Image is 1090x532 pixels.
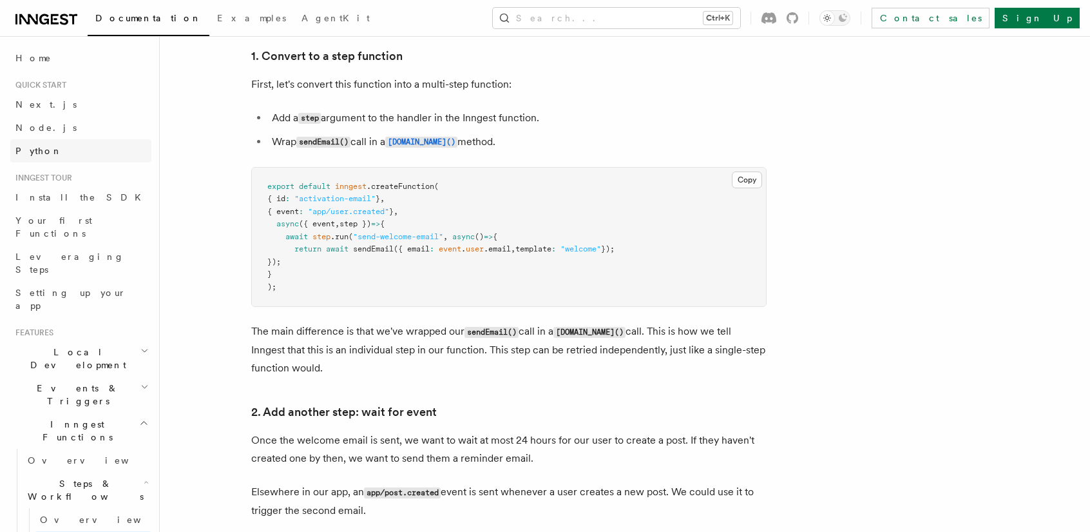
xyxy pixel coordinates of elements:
[560,244,601,253] span: "welcome"
[452,232,475,241] span: async
[10,377,151,413] button: Events & Triggers
[294,4,378,35] a: AgentKit
[335,219,339,228] span: ,
[353,232,443,241] span: "send-welcome-email"
[15,192,149,202] span: Install the SDK
[294,194,376,203] span: "activation-email"
[394,244,430,253] span: ({ email
[23,477,144,503] span: Steps & Workflows
[10,346,140,371] span: Local Development
[15,123,77,133] span: Node.js
[251,322,767,377] p: The main difference is that we've wrapped our call in a call. This is how we tell Inngest that th...
[335,182,367,191] span: inngest
[15,99,77,110] span: Next.js
[376,194,380,203] span: }
[10,116,151,139] a: Node.js
[872,8,990,28] a: Contact sales
[23,449,151,472] a: Overview
[267,257,281,266] span: });
[267,270,272,279] span: }
[475,232,484,241] span: ()
[251,75,767,94] p: First, let's convert this function into a multi-step function:
[484,244,511,253] span: .email
[299,219,335,228] span: ({ event
[209,4,294,35] a: Examples
[464,327,519,338] code: sendEmail()
[703,12,732,25] kbd: Ctrl+K
[296,137,350,148] code: sendEmail()
[10,209,151,245] a: Your first Functions
[364,488,441,498] code: app/post.created
[10,80,66,90] span: Quick start
[10,413,151,449] button: Inngest Functions
[461,244,466,253] span: .
[15,251,124,275] span: Leveraging Steps
[251,403,437,421] a: 2. Add another step: wait for event
[367,182,434,191] span: .createFunction
[493,232,497,241] span: {
[10,281,151,317] a: Setting up your app
[267,207,299,216] span: { event
[493,8,740,28] button: Search...Ctrl+K
[380,219,385,228] span: {
[40,515,173,525] span: Overview
[353,244,394,253] span: sendEmail
[15,146,62,156] span: Python
[394,207,398,216] span: ,
[251,431,767,468] p: Once the welcome email is sent, we want to wait at most 24 hours for our user to create a post. I...
[28,455,160,466] span: Overview
[995,8,1080,28] a: Sign Up
[251,47,403,65] a: 1. Convert to a step function
[294,244,321,253] span: return
[515,244,551,253] span: template
[484,232,493,241] span: =>
[551,244,556,253] span: :
[15,288,126,311] span: Setting up your app
[371,219,380,228] span: =>
[443,232,448,241] span: ,
[251,483,767,520] p: Elsewhere in our app, an event is sent whenever a user creates a new post. We could use it to tri...
[10,46,151,70] a: Home
[385,135,457,148] a: [DOMAIN_NAME]()
[430,244,434,253] span: :
[553,327,626,338] code: [DOMAIN_NAME]()
[10,340,151,377] button: Local Development
[10,173,72,183] span: Inngest tour
[15,52,52,64] span: Home
[299,207,303,216] span: :
[511,244,515,253] span: ,
[312,232,330,241] span: step
[466,244,484,253] span: user
[285,194,290,203] span: :
[10,245,151,281] a: Leveraging Steps
[601,244,615,253] span: });
[267,282,276,291] span: );
[10,93,151,116] a: Next.js
[301,13,370,23] span: AgentKit
[10,328,53,338] span: Features
[380,194,385,203] span: ,
[88,4,209,36] a: Documentation
[285,232,308,241] span: await
[95,13,202,23] span: Documentation
[298,113,321,124] code: step
[10,418,139,444] span: Inngest Functions
[732,172,762,188] button: Copy
[267,194,285,203] span: { id
[434,182,439,191] span: (
[276,219,299,228] span: async
[10,382,140,408] span: Events & Triggers
[15,215,92,239] span: Your first Functions
[35,508,151,531] a: Overview
[339,219,371,228] span: step })
[267,182,294,191] span: export
[439,244,461,253] span: event
[268,109,767,128] li: Add a argument to the handler in the Inngest function.
[217,13,286,23] span: Examples
[308,207,389,216] span: "app/user.created"
[326,244,349,253] span: await
[268,133,767,152] li: Wrap call in a method.
[299,182,330,191] span: default
[10,139,151,163] a: Python
[819,10,850,26] button: Toggle dark mode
